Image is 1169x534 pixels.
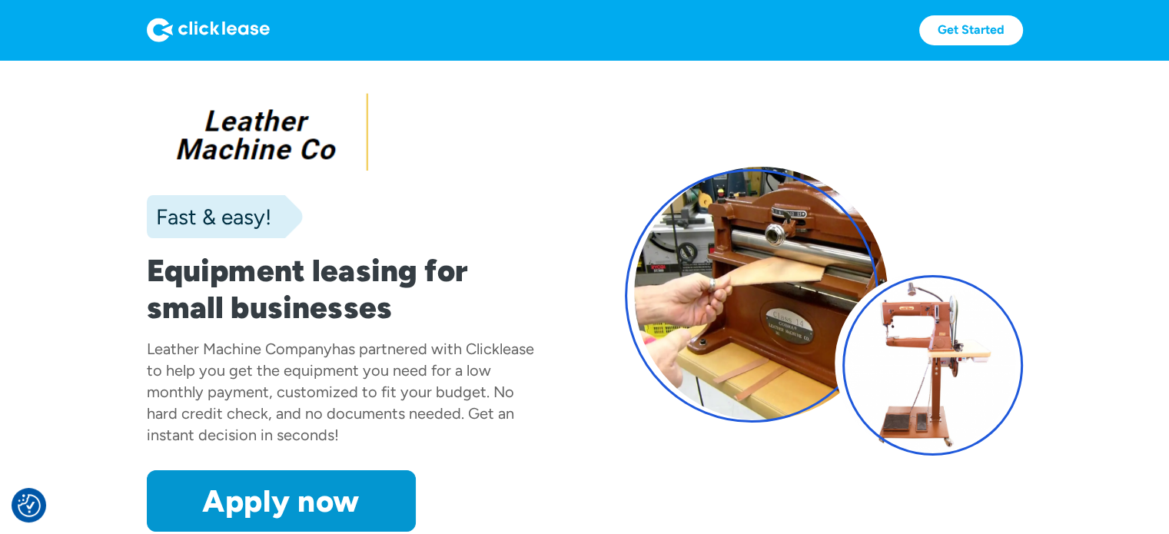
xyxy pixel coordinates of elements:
[147,252,545,326] h1: Equipment leasing for small businesses
[147,18,270,42] img: Logo
[147,470,416,532] a: Apply now
[919,15,1023,45] a: Get Started
[147,201,271,232] div: Fast & easy!
[18,494,41,517] img: Revisit consent button
[18,494,41,517] button: Consent Preferences
[147,340,534,444] div: has partnered with Clicklease to help you get the equipment you need for a low monthly payment, c...
[147,340,332,358] div: Leather Machine Company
